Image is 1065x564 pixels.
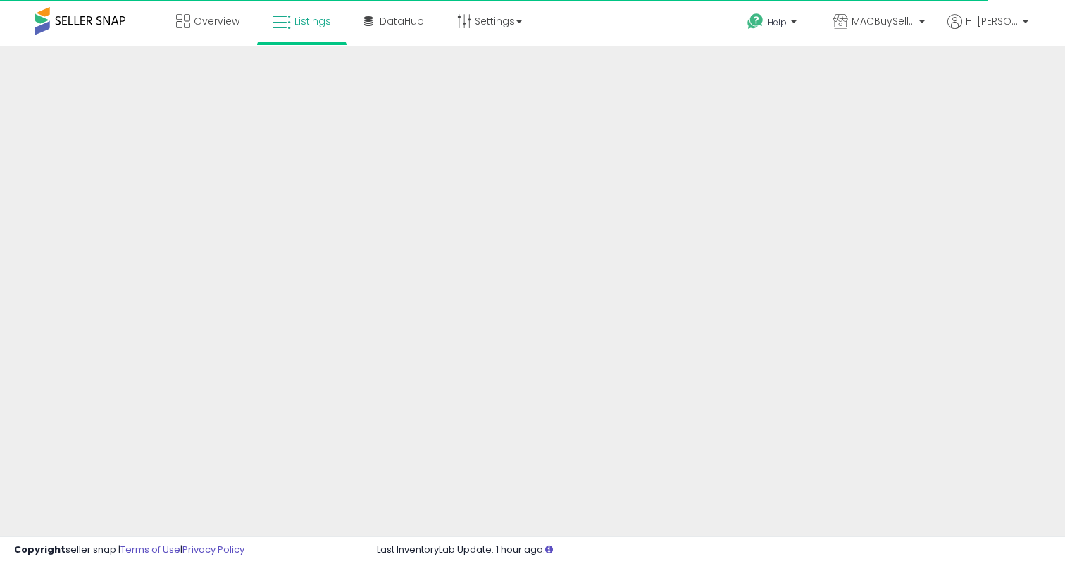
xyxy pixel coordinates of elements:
span: Overview [194,14,239,28]
div: Last InventoryLab Update: 1 hour ago. [377,544,1051,557]
a: Privacy Policy [182,543,244,556]
a: Hi [PERSON_NAME] [947,14,1028,46]
span: DataHub [380,14,424,28]
a: Terms of Use [120,543,180,556]
div: seller snap | | [14,544,244,557]
span: Listings [294,14,331,28]
span: MACBuySell LLc [852,14,915,28]
a: Help [736,2,811,46]
i: Click here to read more about un-synced listings. [545,545,553,554]
span: Help [768,16,787,28]
strong: Copyright [14,543,66,556]
i: Get Help [747,13,764,30]
span: Hi [PERSON_NAME] [966,14,1019,28]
